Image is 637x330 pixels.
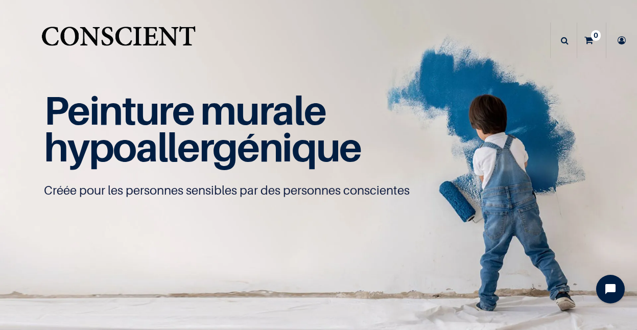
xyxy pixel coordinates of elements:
[44,123,361,171] span: hypoallergénique
[44,182,593,199] p: Créée pour les personnes sensibles par des personnes conscientes
[591,30,601,40] sup: 0
[577,22,606,58] a: 0
[39,20,197,61] img: Conscient
[44,86,325,134] span: Peinture murale
[39,20,197,61] a: Logo of Conscient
